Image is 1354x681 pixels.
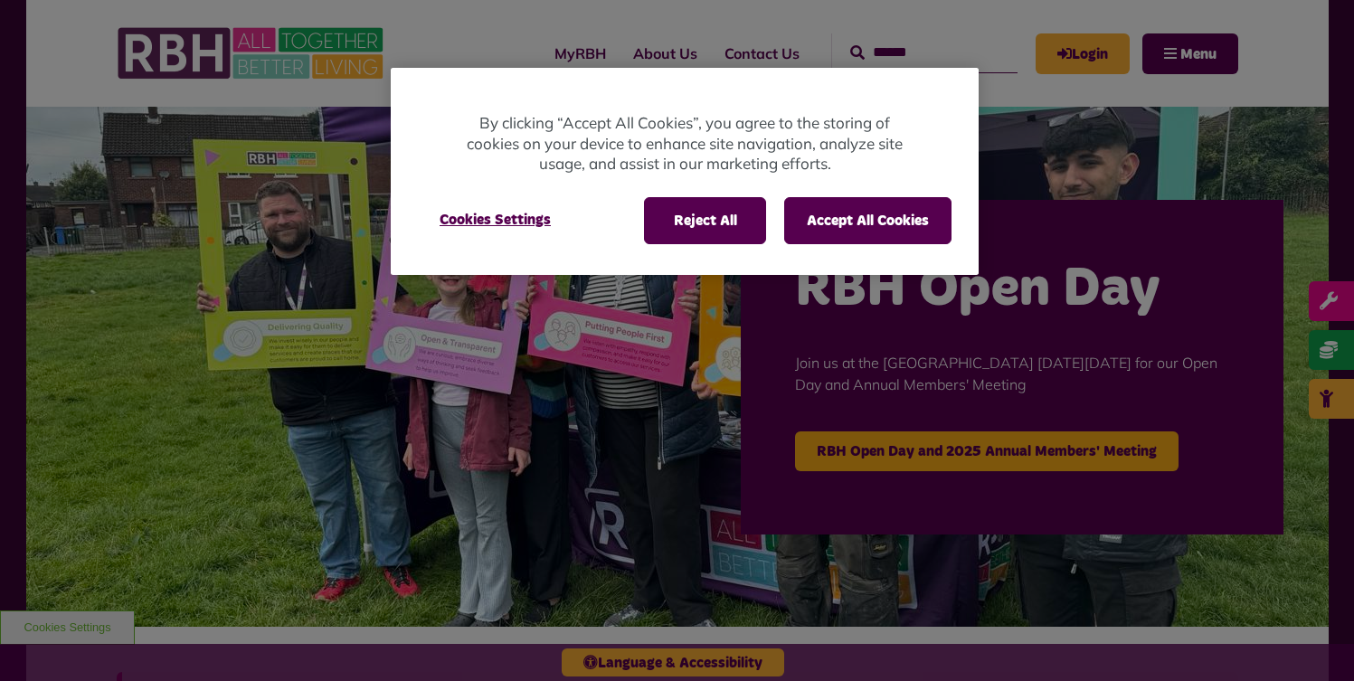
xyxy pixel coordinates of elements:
button: Reject All [644,197,766,244]
button: Cookies Settings [418,197,573,242]
p: By clicking “Accept All Cookies”, you agree to the storing of cookies on your device to enhance s... [463,113,906,175]
div: Cookie banner [391,68,979,275]
button: Accept All Cookies [784,197,952,244]
div: Privacy [391,68,979,275]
